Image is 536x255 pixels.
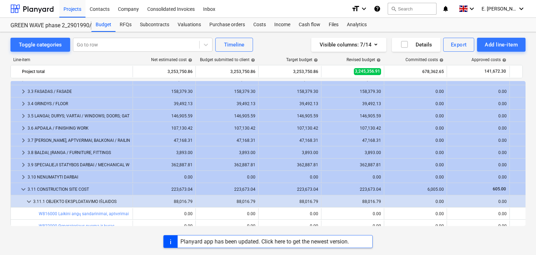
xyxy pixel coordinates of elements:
div: 0.00 [387,114,444,118]
div: 107,130.42 [136,126,193,131]
div: 0.00 [261,211,318,216]
button: Visible columns:7/14 [311,38,386,52]
div: 362,887.81 [324,162,381,167]
div: 3.9 SPECIALIEJI STATYBOS DARBAI / MECHANICAL WORK [28,159,130,170]
div: 362,887.81 [261,162,318,167]
div: 0.00 [324,175,381,180]
span: help [501,58,506,62]
div: 0.00 [261,224,318,228]
div: Export [451,40,467,49]
div: 158,379.30 [136,89,193,94]
button: Timeline [215,38,253,52]
div: 362,887.81 [136,162,193,167]
a: Analytics [343,18,371,32]
div: 0.00 [387,150,444,155]
div: 146,905.59 [199,114,255,118]
div: 0.00 [261,175,318,180]
div: Budget submitted to client [200,57,255,62]
div: 223,673.04 [199,187,255,192]
div: 362,887.81 [199,162,255,167]
span: help [312,58,318,62]
div: 3.4 GRINDYS / FLOOR [28,98,130,109]
div: 223,673.04 [136,187,193,192]
a: RFQs [116,18,136,32]
div: 88,016.79 [199,199,255,204]
a: Costs [249,18,270,32]
div: 0.00 [387,138,444,143]
a: Subcontracts [136,18,173,32]
div: 0.00 [387,175,444,180]
span: keyboard_arrow_right [19,136,28,145]
div: 146,905.59 [136,114,193,118]
button: Details [392,38,440,52]
div: 0.00 [450,150,507,155]
div: 0.00 [136,224,193,228]
div: 0.00 [450,175,507,180]
div: 39,492.13 [261,101,318,106]
div: 47,168.31 [136,138,193,143]
div: GREEN WAVE phase 2_2901990/2901996/2901997 [10,22,83,29]
div: 3,893.00 [261,150,318,155]
div: Toggle categories [19,40,62,49]
div: 0.00 [136,175,193,180]
div: 0.00 [387,162,444,167]
a: Valuations [173,18,205,32]
div: Files [325,18,343,32]
div: 47,168.31 [324,138,381,143]
span: keyboard_arrow_right [19,87,28,96]
div: Details [400,40,432,49]
iframe: Chat Widget [501,221,536,255]
div: 3,253,750.86 [136,66,193,77]
div: 3,893.00 [199,150,255,155]
div: 0.00 [136,211,193,216]
a: Budget [91,18,116,32]
button: Export [443,38,475,52]
span: help [438,58,444,62]
div: 6,005.00 [387,187,444,192]
div: Approved costs [471,57,506,62]
div: 88,016.79 [136,199,193,204]
div: 0.00 [324,224,381,228]
div: Revised budget [347,57,381,62]
div: 3.3 FASADAS / FASADE [28,86,130,97]
div: 0.00 [450,211,507,216]
div: 0.00 [450,101,507,106]
div: 39,492.13 [199,101,255,106]
a: W816000 Laikini angų sandarinimai, aptvėrimai [39,211,129,216]
div: 0.00 [450,138,507,143]
div: 0.00 [199,224,255,228]
div: 146,905.59 [324,114,381,118]
a: Purchase orders [205,18,249,32]
div: Line-item [10,57,133,62]
div: 47,168.31 [199,138,255,143]
span: keyboard_arrow_right [19,112,28,120]
div: 0.00 [450,114,507,118]
div: 107,130.42 [199,126,255,131]
div: 3.11.1 OBJEKTO EKSPLOATAVIMO IŠLAIDOS [33,196,130,207]
a: Income [270,18,295,32]
div: Planyard app has been updated. Click here to get the newest version. [180,238,349,245]
div: 0.00 [450,126,507,131]
span: keyboard_arrow_right [19,100,28,108]
div: 107,130.42 [261,126,318,131]
div: 3.11 CONSTRUCTION SITE COST [28,184,130,195]
div: 88,016.79 [324,199,381,204]
div: 3.7 [PERSON_NAME], APTVĖRIMAI, BALKONAI / RAILINGS [28,135,130,146]
div: 3.8 BALDAI, ĮRANGA / FURNITURE, FITTINGS [28,147,130,158]
div: 0.00 [199,211,255,216]
div: 146,905.59 [261,114,318,118]
div: 3,893.00 [136,150,193,155]
div: 158,379.30 [324,89,381,94]
div: 3,253,750.86 [199,66,255,77]
div: 0.00 [387,126,444,131]
div: 0.00 [387,224,444,228]
div: 0.00 [324,211,381,216]
div: 0.00 [450,162,507,167]
div: 158,379.30 [261,89,318,94]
